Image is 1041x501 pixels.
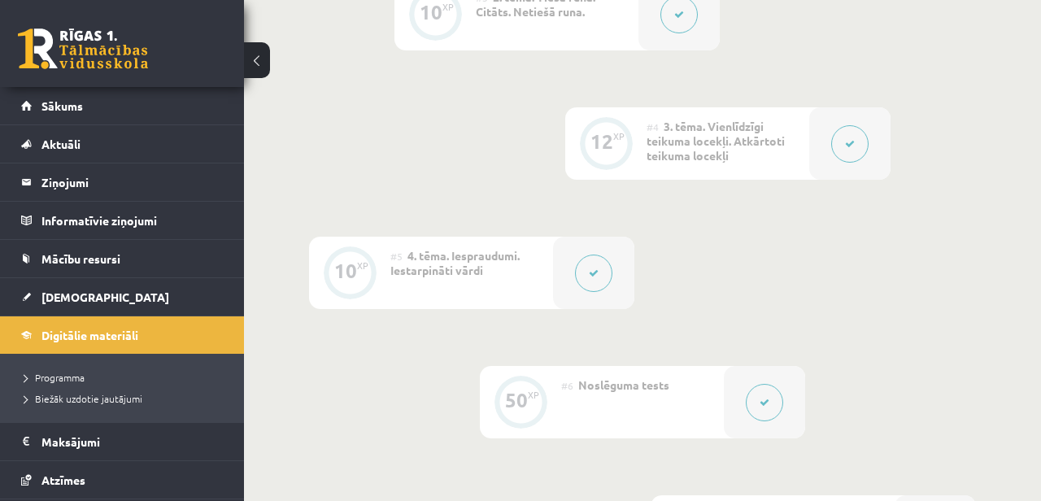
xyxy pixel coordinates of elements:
a: Programma [24,370,228,385]
a: Aktuāli [21,125,224,163]
legend: Maksājumi [41,423,224,460]
span: Noslēguma tests [578,377,669,392]
div: 50 [505,393,528,407]
a: Sākums [21,87,224,124]
div: 10 [334,264,357,278]
a: Informatīvie ziņojumi [21,202,224,239]
div: XP [357,261,368,270]
span: #5 [390,250,403,263]
span: Mācību resursi [41,251,120,266]
a: Atzīmes [21,461,224,499]
span: Digitālie materiāli [41,328,138,342]
span: [DEMOGRAPHIC_DATA] [41,290,169,304]
a: Maksājumi [21,423,224,460]
div: XP [442,2,454,11]
div: XP [613,132,625,141]
legend: Informatīvie ziņojumi [41,202,224,239]
a: Mācību resursi [21,240,224,277]
div: XP [528,390,539,399]
a: Biežāk uzdotie jautājumi [24,391,228,406]
div: 12 [590,134,613,149]
span: Biežāk uzdotie jautājumi [24,392,142,405]
div: 10 [420,5,442,20]
a: [DEMOGRAPHIC_DATA] [21,278,224,316]
span: Sākums [41,98,83,113]
a: Rīgas 1. Tālmācības vidusskola [18,28,148,69]
a: Ziņojumi [21,163,224,201]
span: Programma [24,371,85,384]
span: 4. tēma. Iespraudumi. Iestarpināti vārdi [390,248,520,277]
span: Aktuāli [41,137,81,151]
span: Atzīmes [41,473,85,487]
span: #4 [647,120,659,133]
span: 3. tēma. Vienlīdzīgi teikuma locekļi. Atkārtoti teikuma locekļi [647,119,785,163]
span: #6 [561,379,573,392]
legend: Ziņojumi [41,163,224,201]
a: Digitālie materiāli [21,316,224,354]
